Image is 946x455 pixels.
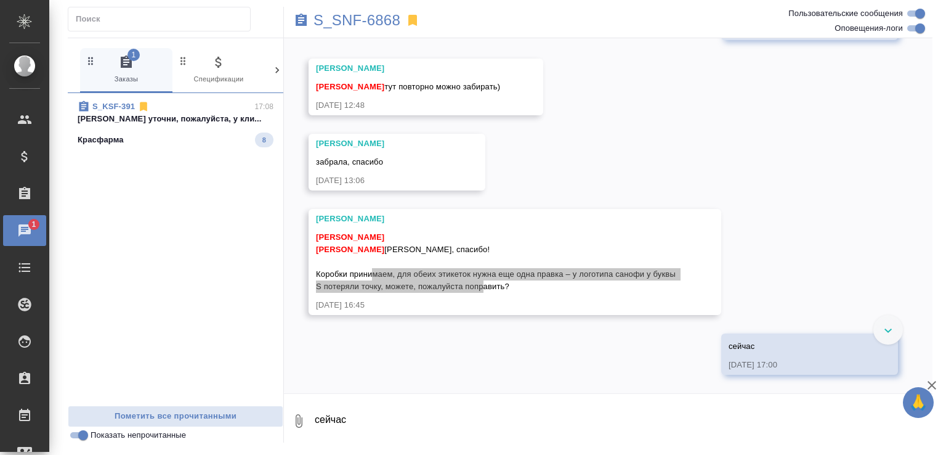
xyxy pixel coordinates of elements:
button: 🙏 [903,387,934,418]
span: Пометить все прочитанными [75,409,277,424]
span: [PERSON_NAME], спасибо! Коробки принимаем, для обеих этикеток нужна еще одна правка – у логотипа ... [316,232,678,291]
span: забрала, спасибо [316,157,383,166]
svg: Зажми и перетащи, чтобы поменять порядок вкладок [85,55,97,67]
div: [PERSON_NAME] [316,213,678,225]
p: Красфарма [78,134,124,146]
svg: Зажми и перетащи, чтобы поменять порядок вкладок [270,55,281,67]
span: 1 [24,218,43,231]
span: [PERSON_NAME] [316,82,384,91]
span: 8 [255,134,273,146]
span: [PERSON_NAME] [316,232,384,242]
span: Клиенты [270,55,352,85]
input: Поиск [76,10,250,28]
span: 1 [127,49,140,61]
span: Оповещения-логи [835,22,903,35]
div: [DATE] 16:45 [316,299,678,311]
div: [PERSON_NAME] [316,137,442,150]
button: Пометить все прочитанными [68,406,283,427]
a: S_SNF-6868 [313,14,400,27]
p: [PERSON_NAME] уточни, пожалуйста, у кли... [78,113,273,125]
span: Показать непрочитанные [91,429,186,441]
span: Спецификации [177,55,260,85]
p: 17:08 [254,100,273,113]
svg: Отписаться [137,100,150,113]
div: [DATE] 12:48 [316,99,500,112]
span: 🙏 [908,390,929,416]
span: Заказы [85,55,168,85]
div: [PERSON_NAME] [316,62,500,75]
a: 1 [3,215,46,246]
span: сейчас [729,342,755,351]
div: S_KSF-39117:08[PERSON_NAME] уточни, пожалуйста, у кли...Красфарма8 [68,93,283,155]
a: S_KSF-391 [92,102,135,111]
div: [DATE] 13:06 [316,174,442,187]
span: Пользовательские сообщения [788,7,903,20]
div: [DATE] 17:00 [729,359,855,371]
span: [PERSON_NAME] [316,245,384,254]
span: тут повторно можно забирать) [316,82,500,91]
